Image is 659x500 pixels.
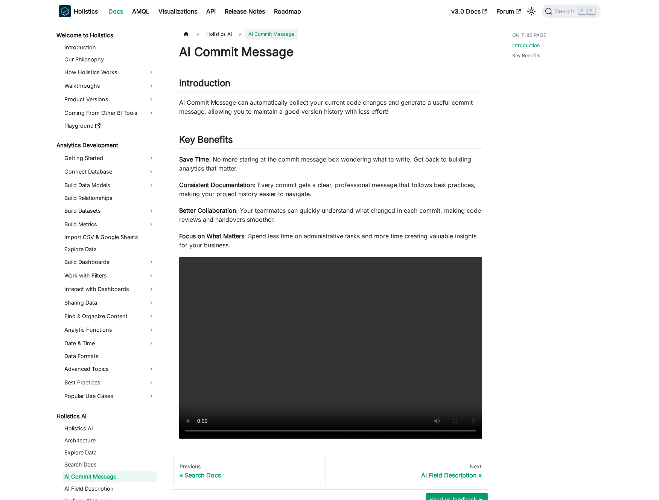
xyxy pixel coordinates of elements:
[51,23,164,500] nav: Docs sidebar
[154,5,202,17] a: Visualizations
[179,155,482,173] p: : No more staring at the commit message box wondering what to write. Get back to building analyti...
[202,29,236,40] span: Holistics AI
[62,471,157,482] a: AI Commit Message
[62,93,157,105] a: Product Versions
[341,471,482,479] div: AI Field Description
[74,7,98,16] b: Holistics
[54,30,157,41] a: Welcome to Holistics
[179,180,482,198] p: : Every commit gets a clear, professional message that follows best practices, making your projec...
[202,5,220,17] a: API
[128,5,154,17] a: AMQL
[62,297,157,309] a: Sharing Data
[59,5,98,17] a: HolisticsHolistics
[104,5,128,17] a: Docs
[54,140,157,151] a: Analytics Development
[62,42,157,53] a: Introduction
[179,207,236,214] strong: Better Collaboration
[180,471,320,479] div: Search Docs
[269,5,306,17] a: Roadmap
[179,29,193,40] a: Home page
[179,232,482,250] p: : Spend less time on administrative tasks and more time creating valuable insights for your busin...
[62,80,157,92] a: Walkthroughs
[341,463,482,470] div: Next
[180,463,320,470] div: Previous
[179,98,482,116] p: AI Commit Message can automatically collect your current code changes and generate a useful commi...
[245,29,298,40] span: AI Commit Message
[179,29,482,40] nav: Breadcrumbs
[62,66,157,78] a: How Holistics Works
[62,483,157,494] a: AI Field Description
[62,205,157,217] a: Build Datasets
[59,5,71,17] img: Holistics
[62,152,157,164] a: Getting Started
[62,270,157,282] a: Work with Filters
[62,232,157,242] a: Import CSV & Google Sheets
[552,8,578,15] span: Search
[62,218,157,230] a: Build Metrics
[54,411,157,422] a: Holistics AI
[492,5,525,17] a: Forum
[587,8,595,14] kbd: K
[62,283,157,295] a: Interact with Dashboards
[578,8,586,14] kbd: ⌘
[335,457,488,485] a: NextAI Field Description
[173,457,488,485] nav: Docs pages
[62,435,157,446] a: Architecture
[62,377,157,389] a: Best Practices
[512,42,540,49] a: Introduction
[62,390,157,402] a: Popular Use Cases
[62,244,157,255] a: Explore Data
[179,232,244,240] strong: Focus on What Matters
[62,193,157,203] a: Build Relationships
[62,256,157,268] a: Build Dashboards
[179,181,254,189] strong: Consistent Documentation
[62,423,157,434] a: Holistics AI
[179,257,482,439] video: Your browser does not support embedding video, but you can .
[62,363,157,375] a: Advanced Topics
[62,337,157,349] a: Date & Time
[447,5,492,17] a: v3.0 Docs
[542,5,600,18] button: Search (Command+K)
[62,107,157,119] a: Coming From Other BI Tools
[62,447,157,458] a: Explore Data
[179,78,482,92] h2: Introduction
[173,457,326,485] a: PreviousSearch Docs
[62,351,157,361] a: Data Formats
[179,44,482,59] h1: AI Commit Message
[179,155,209,163] strong: Save Time
[512,52,540,59] a: Key Benefits
[62,459,157,470] a: Search Docs
[62,166,157,178] a: Connect Database
[62,120,157,131] a: Playground
[62,324,157,336] a: Analytic Functions
[62,310,157,322] a: Find & Organize Content
[525,5,537,17] button: Switch between dark and light mode (currently light mode)
[62,179,157,191] a: Build Data Models
[220,5,269,17] a: Release Notes
[179,134,482,148] h2: Key Benefits
[179,206,482,224] p: : Your teammates can quickly understand what changed in each commit, making code reviews and hand...
[62,54,157,65] a: Our Philosophy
